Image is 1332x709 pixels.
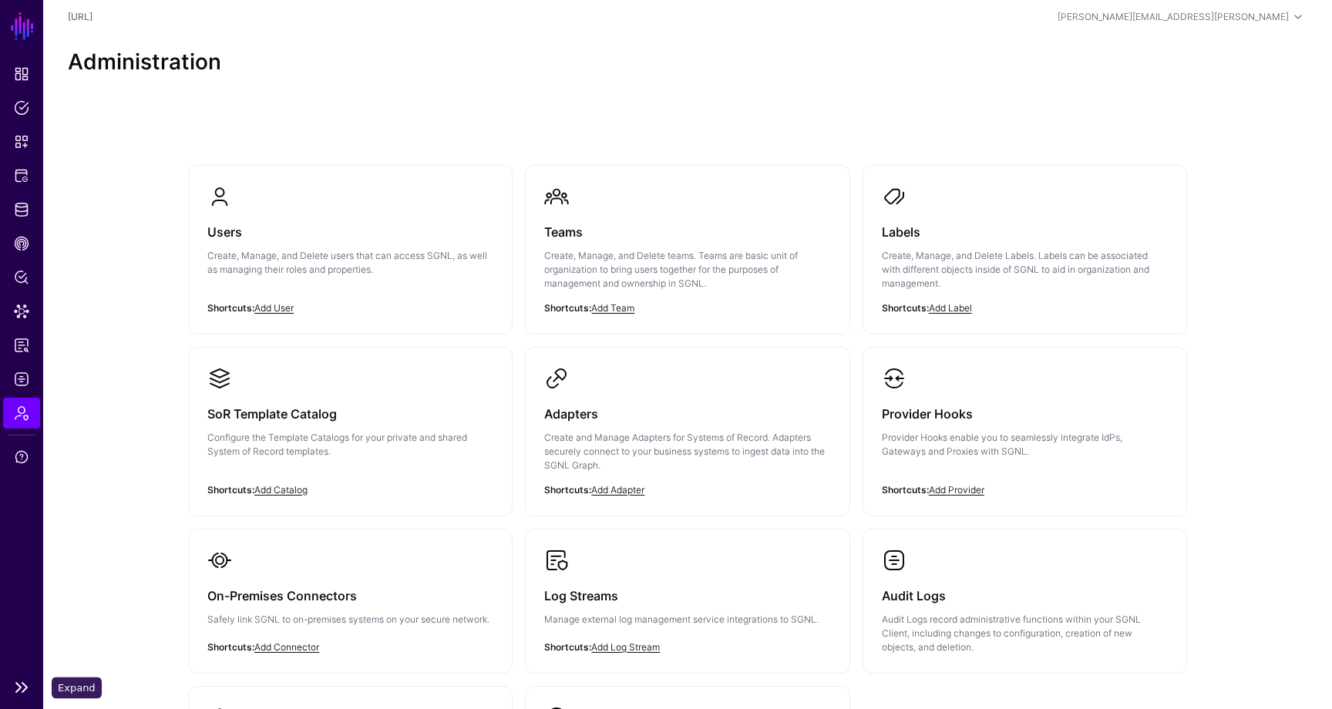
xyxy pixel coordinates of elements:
[3,364,40,395] a: Logs
[14,449,29,465] span: Support
[544,484,591,496] strong: Shortcuts:
[68,49,1307,76] h2: Administration
[544,221,830,243] h3: Teams
[254,484,308,496] a: Add Catalog
[3,330,40,361] a: Reports
[14,100,29,116] span: Policies
[207,484,254,496] strong: Shortcuts:
[3,194,40,225] a: Identity Data Fabric
[207,431,493,459] p: Configure the Template Catalogs for your private and shared System of Record templates.
[207,249,493,277] p: Create, Manage, and Delete users that can access SGNL, as well as managing their roles and proper...
[3,59,40,89] a: Dashboard
[189,348,512,502] a: SoR Template CatalogConfigure the Template Catalogs for your private and shared System of Record ...
[52,677,102,699] div: Expand
[882,431,1168,459] p: Provider Hooks enable you to seamlessly integrate IdPs, Gateways and Proxies with SGNL.
[882,484,929,496] strong: Shortcuts:
[882,403,1168,425] h3: Provider Hooks
[14,66,29,82] span: Dashboard
[882,613,1168,654] p: Audit Logs record administrative functions within your SGNL Client, including changes to configur...
[3,126,40,157] a: Snippets
[207,613,493,627] p: Safely link SGNL to on-premises systems on your secure network.
[207,403,493,425] h3: SoR Template Catalog
[882,221,1168,243] h3: Labels
[526,529,849,670] a: Log StreamsManage external log management service integrations to SGNL.
[929,484,984,496] a: Add Provider
[591,641,660,653] a: Add Log Stream
[1058,10,1289,24] div: [PERSON_NAME][EMAIL_ADDRESS][PERSON_NAME]
[254,641,319,653] a: Add Connector
[544,403,830,425] h3: Adapters
[189,529,512,670] a: On-Premises ConnectorsSafely link SGNL to on-premises systems on your secure network.
[544,585,830,607] h3: Log Streams
[3,262,40,293] a: Policy Lens
[863,348,1186,502] a: Provider HooksProvider Hooks enable you to seamlessly integrate IdPs, Gateways and Proxies with S...
[68,11,92,22] a: [URL]
[863,166,1186,334] a: LabelsCreate, Manage, and Delete Labels. Labels can be associated with different objects inside o...
[14,304,29,319] span: Data Lens
[882,249,1168,291] p: Create, Manage, and Delete Labels. Labels can be associated with different objects inside of SGNL...
[544,431,830,472] p: Create and Manage Adapters for Systems of Record. Adapters securely connect to your business syst...
[9,9,35,43] a: SGNL
[14,168,29,183] span: Protected Systems
[14,371,29,387] span: Logs
[189,166,512,320] a: UsersCreate, Manage, and Delete users that can access SGNL, as well as managing their roles and p...
[882,585,1168,607] h3: Audit Logs
[544,249,830,291] p: Create, Manage, and Delete teams. Teams are basic unit of organization to bring users together fo...
[544,641,591,653] strong: Shortcuts:
[207,641,254,653] strong: Shortcuts:
[3,296,40,327] a: Data Lens
[14,134,29,150] span: Snippets
[882,302,929,314] strong: Shortcuts:
[14,338,29,353] span: Reports
[929,302,972,314] a: Add Label
[14,236,29,251] span: CAEP Hub
[526,166,849,334] a: TeamsCreate, Manage, and Delete teams. Teams are basic unit of organization to bring users togeth...
[3,228,40,259] a: CAEP Hub
[254,302,294,314] a: Add User
[3,398,40,428] a: Admin
[207,585,493,607] h3: On-Premises Connectors
[544,613,830,627] p: Manage external log management service integrations to SGNL.
[863,529,1186,673] a: Audit LogsAudit Logs record administrative functions within your SGNL Client, including changes t...
[526,348,849,516] a: AdaptersCreate and Manage Adapters for Systems of Record. Adapters securely connect to your busin...
[14,270,29,285] span: Policy Lens
[14,405,29,421] span: Admin
[3,160,40,191] a: Protected Systems
[591,484,644,496] a: Add Adapter
[544,302,591,314] strong: Shortcuts:
[3,92,40,123] a: Policies
[207,302,254,314] strong: Shortcuts:
[207,221,493,243] h3: Users
[14,202,29,217] span: Identity Data Fabric
[591,302,634,314] a: Add Team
